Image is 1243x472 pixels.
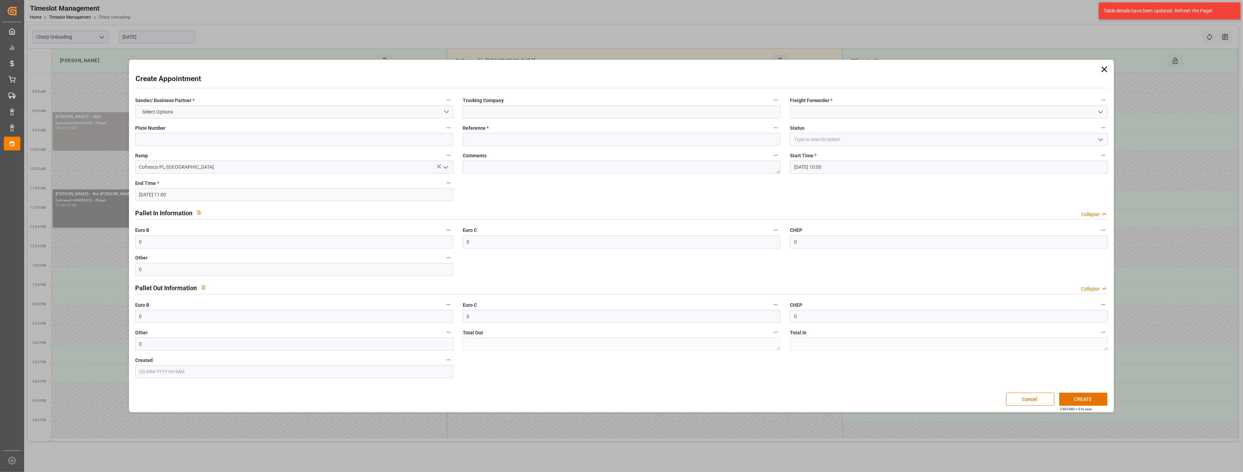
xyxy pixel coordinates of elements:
button: open menu [135,105,453,118]
button: Total In [1099,328,1108,337]
button: Other [444,328,453,337]
button: open menu [1095,134,1105,145]
input: Type to search/select [135,160,453,174]
span: Ramp [135,152,148,159]
span: Other [135,254,148,262]
span: Other [135,329,148,336]
div: Ctrl/CMD + S to save [1060,406,1092,412]
div: Collapse [1081,285,1099,293]
button: Start Time * [1099,151,1108,160]
input: DD-MM-YYYY HH:MM [135,188,453,201]
input: DD-MM-YYYY HH:MM [135,365,453,378]
span: Comments [463,152,487,159]
button: Euro B [444,226,453,235]
span: Trucking Company [463,97,504,104]
span: Select Options [139,108,177,116]
button: CHEP [1099,226,1108,235]
button: Euro C [771,300,780,309]
h2: Create Appointment [136,73,201,85]
span: Euro C [463,227,477,234]
button: Ramp [444,151,453,160]
button: Freight Forwarder * [1099,96,1108,105]
button: open menu [440,162,450,173]
button: View description [192,206,206,219]
span: Created [135,357,153,364]
span: Start Time [790,152,816,159]
span: Euro B [135,227,149,234]
span: CHEP [790,302,802,309]
button: Euro B [444,300,453,309]
button: End Time * [444,178,453,187]
span: Euro B [135,302,149,309]
button: View description [197,281,210,294]
span: Plate Number [135,125,166,132]
button: CREATE [1059,393,1107,406]
input: Type to search/select [790,133,1108,146]
span: Freight Forwarder [790,97,832,104]
button: Sender/ Business Partner * [444,96,453,105]
span: Status [790,125,804,132]
div: Collapse [1081,211,1099,218]
input: DD-MM-YYYY HH:MM [790,160,1108,174]
button: Trucking Company [771,96,780,105]
span: Sender/ Business Partner [135,97,194,104]
button: Plate Number [444,123,453,132]
h2: Pallet Out Information [135,283,197,293]
button: open menu [1095,107,1105,117]
button: Created [444,355,453,364]
button: Reference * [771,123,780,132]
button: Euro C [771,226,780,235]
button: Comments [771,151,780,160]
h2: Pallet In Information [135,208,192,218]
button: Status [1099,123,1108,132]
span: CHEP [790,227,802,234]
button: CHEP [1099,300,1108,309]
span: Euro C [463,302,477,309]
button: Other [444,253,453,262]
span: Reference [463,125,489,132]
span: Total Out [463,329,483,336]
span: Total In [790,329,806,336]
div: Table details have been updated. Refresh the Page!. [1104,7,1231,14]
button: Total Out [771,328,780,337]
span: End Time [135,180,159,187]
button: Cancel [1006,393,1054,406]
